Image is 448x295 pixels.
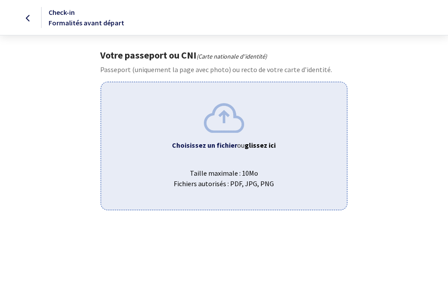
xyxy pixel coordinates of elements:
[108,161,339,189] span: Taille maximale : 10Mo Fichiers autorisés : PDF, JPG, PNG
[100,49,347,61] h1: Votre passeport ou CNI
[49,8,124,27] span: Check-in Formalités avant départ
[100,64,347,75] p: Passeport (uniquement la page avec photo) ou recto de votre carte d’identité.
[237,141,276,149] span: ou
[196,52,267,60] i: (Carte nationale d'identité)
[204,103,244,132] img: upload.png
[245,141,276,149] b: glissez ici
[172,141,237,149] b: Choisissez un fichier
